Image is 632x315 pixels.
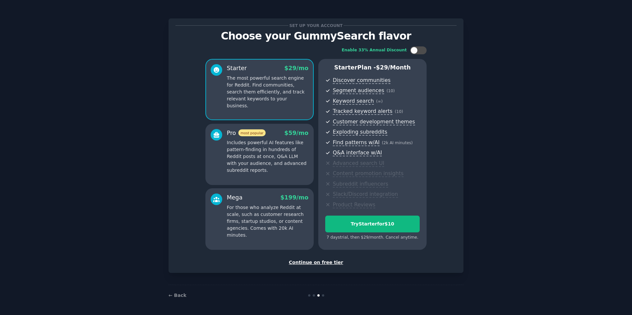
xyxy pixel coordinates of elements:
span: $ 199 /mo [280,194,308,201]
span: ( 2k AI minutes ) [382,141,413,145]
span: most popular [238,129,266,136]
div: Pro [227,129,266,137]
div: Enable 33% Annual Discount [342,47,407,53]
span: ( 10 ) [395,109,403,114]
span: Content promotion insights [333,170,404,177]
span: $ 59 /mo [284,130,308,136]
div: Mega [227,194,243,202]
span: Q&A interface w/AI [333,149,382,156]
span: Segment audiences [333,87,384,94]
span: Discover communities [333,77,390,84]
p: Choose your GummySearch flavor [175,30,457,42]
span: Product Reviews [333,201,375,208]
span: $ 29 /month [376,64,411,71]
p: The most powerful search engine for Reddit. Find communities, search them efficiently, and track ... [227,75,308,109]
span: Set up your account [288,22,344,29]
span: ( ∞ ) [376,99,383,104]
div: Starter [227,64,247,72]
button: TryStarterfor$10 [325,216,420,232]
span: ( 10 ) [386,89,395,93]
p: Includes powerful AI features like pattern-finding in hundreds of Reddit posts at once, Q&A LLM w... [227,139,308,174]
div: Continue on free tier [175,259,457,266]
span: Slack/Discord integration [333,191,398,198]
p: Starter Plan - [325,64,420,72]
span: Keyword search [333,98,374,105]
div: Try Starter for $10 [326,221,419,227]
span: Exploding subreddits [333,129,387,136]
span: Subreddit influencers [333,181,388,188]
span: Advanced search UI [333,160,384,167]
p: For those who analyze Reddit at scale, such as customer research firms, startup studios, or conte... [227,204,308,239]
span: Find patterns w/AI [333,139,380,146]
a: ← Back [169,293,186,298]
span: Customer development themes [333,118,415,125]
div: 7 days trial, then $ 29 /month . Cancel anytime. [325,235,420,241]
span: $ 29 /mo [284,65,308,71]
span: Tracked keyword alerts [333,108,392,115]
